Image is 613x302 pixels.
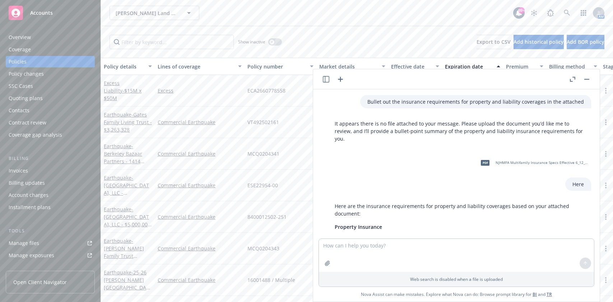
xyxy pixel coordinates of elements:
button: Market details [316,58,388,75]
a: Earthquake [104,174,149,211]
a: Commercial Earthquake [158,118,242,126]
li: Blanket replacement cost coverage for real and personal property on an Agreed Value basis. [340,236,584,247]
a: Excess Liability [104,80,141,102]
p: It appears there is no file attached to your message. Please upload the document you’d like me to... [335,120,584,142]
a: Contacts [6,105,95,116]
a: Policy changes [6,68,95,80]
div: Billing method [549,63,589,70]
button: Effective date [388,58,442,75]
a: Policies [6,56,95,67]
span: - $15M x $50M [104,87,141,102]
a: Coverage [6,44,95,55]
span: Add BOR policy [567,38,604,45]
a: Contract review [6,117,95,128]
div: Installment plans [9,202,51,213]
p: Web search is disabled when a file is uploaded [323,276,590,282]
a: more [602,150,610,158]
div: pdfNJHMFA Multifamily Insurance Specs Effective 6_12_25.pdf [476,154,591,172]
a: Billing updates [6,177,95,189]
p: Here are the insurance requirements for property and liability coverages based on your attached d... [335,202,584,217]
a: Commercial Earthquake [158,181,242,189]
span: Open Client Navigator [13,278,67,286]
div: Policy details [104,63,144,70]
span: MCQ0204341 [247,150,279,157]
button: Lines of coverage [155,58,245,75]
span: Accounts [30,10,53,16]
a: Excess [158,87,242,94]
a: Earthquake [104,206,150,235]
a: Installment plans [6,202,95,213]
a: Manage certificates [6,262,95,273]
button: Expiration date [442,58,503,75]
a: Quoting plans [6,93,95,104]
div: Quoting plans [9,93,43,104]
span: ESE22954-00 [247,181,278,189]
a: Earthquake [104,111,152,133]
span: pdf [481,160,489,165]
a: Manage files [6,237,95,249]
a: Commercial Earthquake [158,245,242,252]
a: more [602,244,610,253]
div: Contacts [9,105,29,116]
a: Account charges [6,189,95,201]
div: Policy number [247,63,306,70]
div: 99+ [518,7,525,14]
div: Tools [6,227,95,235]
button: Billing method [546,58,600,75]
a: Coverage gap analysis [6,129,95,141]
span: 16001488 / Multiple [247,276,295,284]
a: TR [547,291,552,297]
a: more [602,276,610,284]
div: Manage files [9,237,39,249]
span: - Berkeley Bazaar Partners - 1414 University - $17,500,000 [104,143,144,180]
div: Market details [319,63,377,70]
a: more [602,213,610,221]
a: Report a Bug [543,6,558,20]
a: Earthquake [104,143,142,180]
div: Billing updates [9,177,45,189]
span: Add historical policy [514,38,564,45]
div: Coverage [9,44,31,55]
a: BI [533,291,537,297]
div: Manage exposures [9,250,54,261]
a: Commercial Earthquake [158,276,242,284]
a: Commercial Earthquake [158,213,242,221]
a: more [602,86,610,95]
div: Policy changes [9,68,44,80]
a: Stop snowing [527,6,541,20]
a: Invoices [6,165,95,176]
div: Lines of coverage [158,63,234,70]
div: Overview [9,32,31,43]
p: Here [572,180,584,188]
button: [PERSON_NAME] Land Company [110,6,199,20]
span: Export to CSV [477,38,511,45]
button: Add BOR policy [567,35,604,49]
span: - [GEOGRAPHIC_DATA], LLC - $43,721,509 X $5,000,000 [104,174,149,211]
a: Manage exposures [6,250,95,261]
span: [PERSON_NAME] Land Company [116,9,178,17]
a: more [602,118,610,127]
div: Billing [6,155,95,162]
button: Export to CSV [477,35,511,49]
span: MCQ0204343 [247,245,279,252]
a: Earthquake [104,237,144,267]
span: Nova Assist can make mistakes. Explore what Nova can do: Browse prompt library for and [361,287,552,302]
button: Add historical policy [514,35,564,49]
button: Policy details [101,58,155,75]
span: ECA2660778558 [247,87,285,94]
span: 8400012502-251 [247,213,287,221]
input: Filter by keyword... [110,35,234,49]
div: Effective date [391,63,431,70]
button: Policy number [245,58,316,75]
div: Contract review [9,117,46,128]
div: Policies [9,56,27,67]
span: Property Insurance [335,223,382,230]
div: SSC Cases [9,80,33,92]
div: Invoices [9,165,28,176]
a: SSC Cases [6,80,95,92]
span: Show inactive [238,39,265,45]
span: NJHMFA Multifamily Insurance Specs Effective 6_12_25.pdf [496,160,590,165]
div: Coverage gap analysis [9,129,62,141]
button: Premium [503,58,546,75]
